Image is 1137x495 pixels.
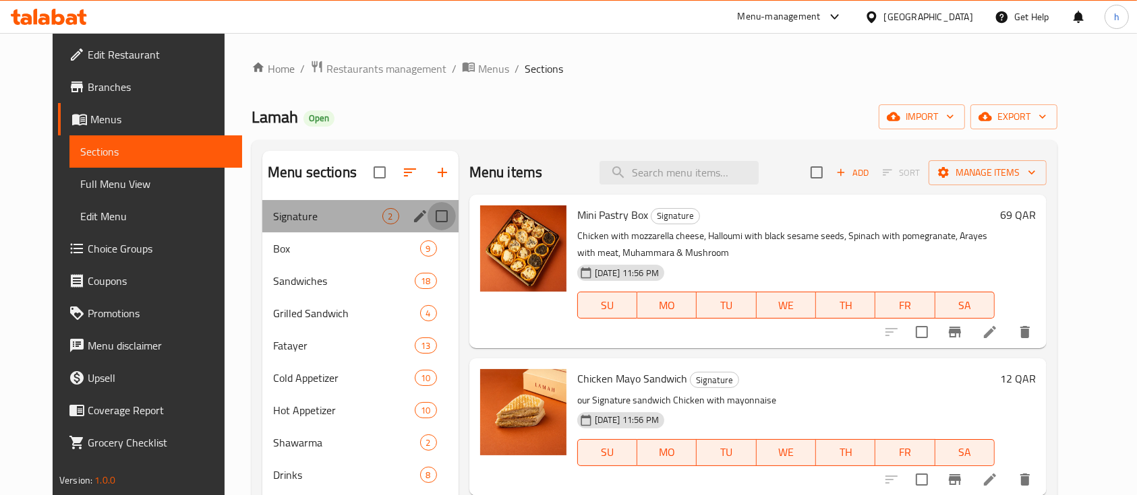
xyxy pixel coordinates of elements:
[583,442,632,462] span: SU
[58,426,243,459] a: Grocery Checklist
[90,111,232,127] span: Menus
[59,471,92,489] span: Version:
[273,273,415,289] span: Sandwiches
[80,208,232,224] span: Edit Menu
[908,465,936,494] span: Select to update
[421,469,436,482] span: 8
[884,9,973,24] div: [GEOGRAPHIC_DATA]
[697,439,756,466] button: TU
[69,200,243,232] a: Edit Menu
[462,60,509,77] a: Menus
[525,61,563,77] span: Sections
[273,337,415,354] span: Fatayer
[738,9,821,25] div: Menu-management
[583,296,632,315] span: SU
[1000,369,1036,388] h6: 12 QAR
[252,102,298,132] span: Lamah
[420,240,437,257] div: items
[875,439,935,466] button: FR
[262,459,459,491] div: Drinks8
[982,471,998,488] a: Edit menu item
[273,434,420,451] span: Shawarma
[69,168,243,200] a: Full Menu View
[88,434,232,451] span: Grocery Checklist
[58,232,243,265] a: Choice Groups
[273,208,382,224] span: Signature
[1000,205,1036,224] h6: 69 QAR
[415,404,436,417] span: 10
[394,156,426,189] span: Sort sections
[935,292,995,319] button: SA
[762,296,811,315] span: WE
[577,228,995,261] p: Chicken with mozzarella cheese, Halloumi with black sesame seeds, Spinach with pomegranate, Araye...
[88,337,232,354] span: Menu disclaimer
[420,305,437,321] div: items
[803,158,831,187] span: Select section
[300,61,305,77] li: /
[577,292,637,319] button: SU
[420,467,437,483] div: items
[421,307,436,320] span: 4
[982,324,998,340] a: Edit menu item
[421,242,436,255] span: 9
[303,110,334,127] div: Open
[262,362,459,394] div: Cold Appetizer10
[88,46,232,63] span: Edit Restaurant
[702,442,751,462] span: TU
[420,434,437,451] div: items
[702,296,751,315] span: TU
[935,439,995,466] button: SA
[88,305,232,321] span: Promotions
[816,292,875,319] button: TH
[273,305,420,321] span: Grilled Sandwich
[469,162,543,183] h2: Menu items
[273,467,420,483] div: Drinks
[69,135,243,168] a: Sections
[981,108,1047,125] span: export
[879,104,965,129] button: import
[480,205,566,292] img: Mini Pastry Box
[589,267,664,279] span: [DATE] 11:56 PM
[697,292,756,319] button: TU
[415,372,436,385] span: 10
[58,329,243,362] a: Menu disclaimer
[577,439,637,466] button: SU
[643,296,691,315] span: MO
[58,362,243,394] a: Upsell
[875,292,935,319] button: FR
[480,369,566,455] img: Chicken Mayo Sandwich
[1114,9,1119,24] span: h
[637,292,697,319] button: MO
[80,176,232,192] span: Full Menu View
[94,471,115,489] span: 1.0.0
[834,165,871,180] span: Add
[273,240,420,257] span: Box
[941,442,989,462] span: SA
[831,162,874,183] span: Add item
[691,372,738,388] span: Signature
[273,402,415,418] span: Hot Appetizer
[426,156,459,189] button: Add section
[600,161,759,185] input: search
[415,402,436,418] div: items
[262,329,459,362] div: Fatayer13
[303,112,334,124] span: Open
[816,439,875,466] button: TH
[252,60,1057,77] nav: breadcrumb
[821,442,870,462] span: TH
[58,38,243,71] a: Edit Restaurant
[757,439,816,466] button: WE
[273,370,415,386] span: Cold Appetizer
[88,273,232,289] span: Coupons
[421,436,436,449] span: 2
[941,296,989,315] span: SA
[268,162,357,183] h2: Menu sections
[326,61,446,77] span: Restaurants management
[262,394,459,426] div: Hot Appetizer10
[58,71,243,103] a: Branches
